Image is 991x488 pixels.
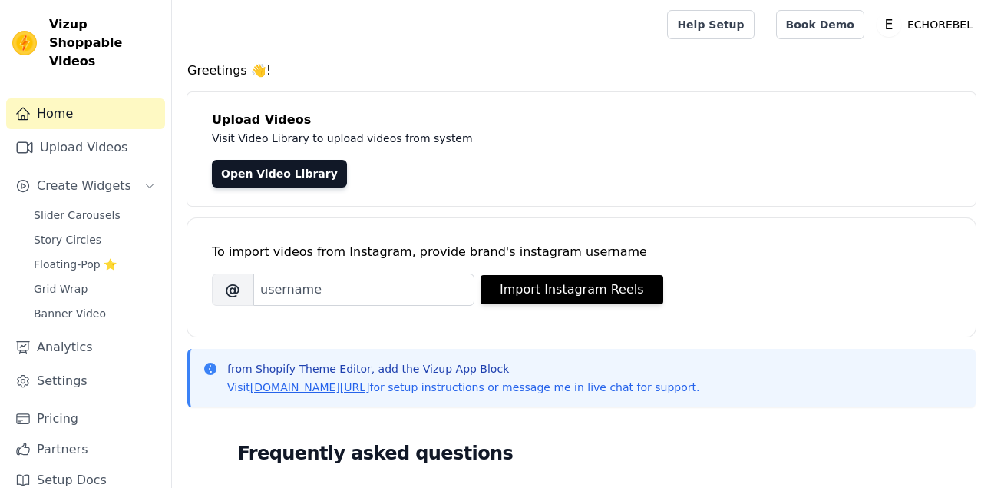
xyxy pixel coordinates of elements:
a: [DOMAIN_NAME][URL] [250,381,370,393]
p: ECHOREBEL [901,11,979,38]
a: Slider Carousels [25,204,165,226]
span: Grid Wrap [34,281,88,297]
span: Story Circles [34,232,101,247]
a: Pricing [6,403,165,434]
input: username [253,274,474,306]
button: E ECHOREBEL [877,11,979,38]
a: Book Demo [776,10,864,39]
p: Visit Video Library to upload videos from system [212,129,900,148]
img: Vizup [12,31,37,55]
div: To import videos from Instagram, provide brand's instagram username [212,243,951,261]
p: Visit for setup instructions or message me in live chat for support. [227,380,699,395]
a: Home [6,98,165,129]
a: Open Video Library [212,160,347,188]
button: Import Instagram Reels [481,275,663,304]
a: Settings [6,366,165,397]
text: E [885,17,894,32]
a: Upload Videos [6,132,165,163]
p: from Shopify Theme Editor, add the Vizup App Block [227,361,699,377]
a: Banner Video [25,303,165,324]
a: Partners [6,434,165,465]
a: Grid Wrap [25,278,165,300]
span: Create Widgets [37,177,131,195]
span: @ [212,274,253,306]
a: Story Circles [25,229,165,251]
span: Vizup Shoppable Videos [49,15,159,71]
span: Slider Carousels [34,207,121,223]
a: Floating-Pop ⭐ [25,254,165,275]
a: Help Setup [667,10,754,39]
span: Floating-Pop ⭐ [34,257,117,272]
a: Analytics [6,332,165,363]
h4: Upload Videos [212,111,951,129]
h2: Frequently asked questions [238,438,926,469]
h4: Greetings 👋! [187,61,976,80]
span: Banner Video [34,306,106,321]
button: Create Widgets [6,171,165,201]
